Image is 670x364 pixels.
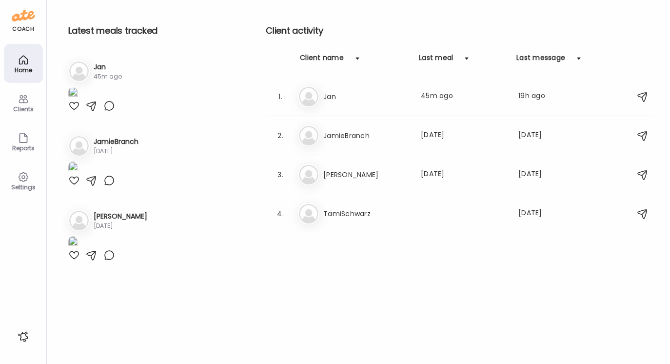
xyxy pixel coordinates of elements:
h3: JamieBranch [323,130,409,142]
div: 2. [275,130,286,142]
img: bg-avatar-default.svg [299,165,318,184]
div: 45m ago [94,72,122,81]
img: bg-avatar-default.svg [69,211,89,230]
img: bg-avatar-default.svg [299,87,318,106]
div: Client name [300,53,344,68]
img: bg-avatar-default.svg [69,136,89,156]
div: [DATE] [421,169,507,181]
div: [DATE] [94,222,147,230]
div: [DATE] [518,208,556,220]
div: 19h ago [518,91,556,102]
img: images%2F34M9xvfC7VOFbuVuzn79gX2qEI22%2FtkReTdtFBbE4XcKTOkzK%2FSu50waWnP4U7VrOt650O_1080 [68,236,78,249]
div: [DATE] [94,147,138,156]
div: 1. [275,91,286,102]
img: images%2FgxsDnAh2j9WNQYhcT5jOtutxUNC2%2FEpoTW1ixukjkLxX8mSy1%2FLxJCnSaS5OHytXXxV613_1080 [68,87,78,100]
div: Settings [6,184,41,190]
img: bg-avatar-default.svg [299,126,318,145]
div: 4. [275,208,286,220]
h3: [PERSON_NAME] [323,169,409,181]
div: Last message [516,53,565,68]
div: Reports [6,145,41,151]
div: 3. [275,169,286,181]
img: images%2FXImTVQBs16eZqGQ4AKMzePIDoFr2%2Fv4BzdVf0LkiG8IUrWa5l%2FJN8mV10JXwwzb15rJvz8_1080 [68,162,78,175]
h3: [PERSON_NAME] [94,211,147,222]
h3: TamiSchwarz [323,208,409,220]
h3: JamieBranch [94,137,138,147]
img: ate [12,8,35,23]
div: Last meal [419,53,453,68]
div: [DATE] [421,130,507,142]
div: [DATE] [518,169,556,181]
img: bg-avatar-default.svg [69,61,89,81]
h3: Jan [94,62,122,72]
div: 45m ago [421,91,507,102]
div: [DATE] [518,130,556,142]
div: coach [12,25,34,33]
h2: Latest meals tracked [68,23,230,38]
div: Home [6,67,41,73]
h2: Client activity [266,23,654,38]
h3: Jan [323,91,409,102]
img: bg-avatar-default.svg [299,204,318,223]
div: Clients [6,106,41,112]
